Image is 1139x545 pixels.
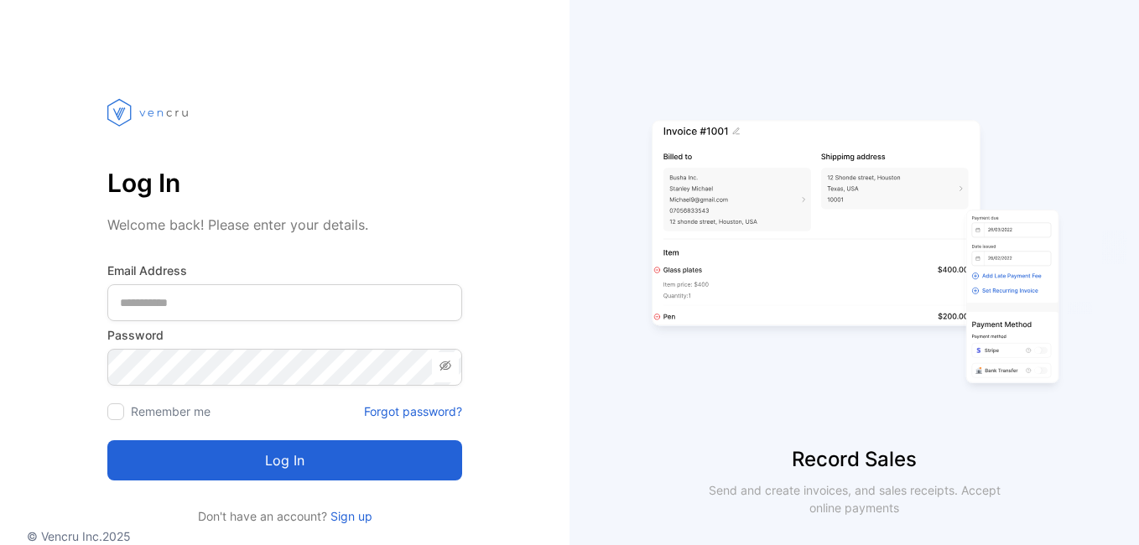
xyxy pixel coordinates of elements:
label: Remember me [131,404,211,418]
p: Don't have an account? [107,507,462,525]
label: Email Address [107,262,462,279]
p: Welcome back! Please enter your details. [107,215,462,235]
a: Sign up [327,509,372,523]
a: Forgot password? [364,402,462,420]
p: Record Sales [569,444,1139,475]
p: Send and create invoices, and sales receipts. Accept online payments [694,481,1016,516]
p: Log In [107,163,462,203]
button: Log in [107,440,462,480]
img: vencru logo [107,67,191,158]
label: Password [107,326,462,344]
img: slider image [645,67,1064,444]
